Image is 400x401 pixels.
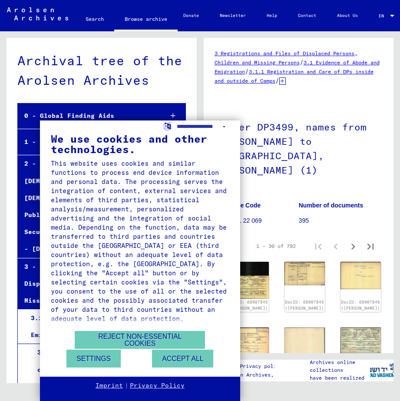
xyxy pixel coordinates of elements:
[130,381,185,390] a: Privacy Policy
[152,350,213,368] button: Accept all
[96,381,123,390] a: Imprint
[51,159,229,323] div: This website uses cookies and similar functions to process end device information and personal da...
[75,331,205,349] button: Reject non-essential cookies
[51,134,229,154] div: We use cookies and other technologies.
[66,350,121,368] button: Settings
